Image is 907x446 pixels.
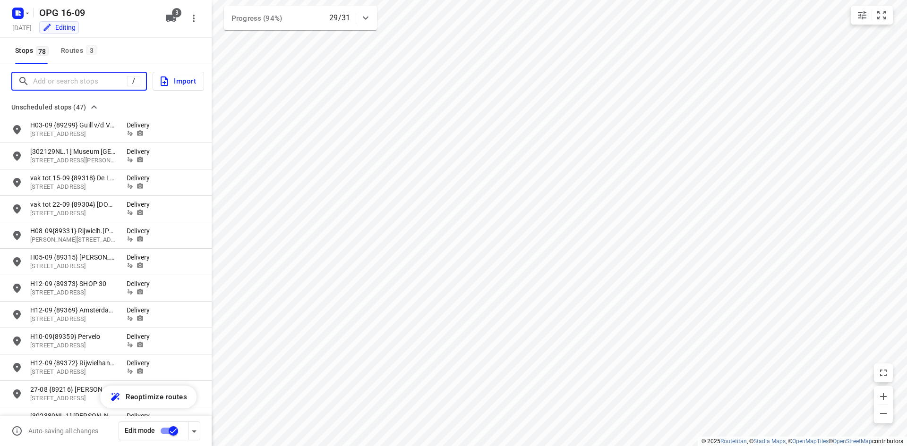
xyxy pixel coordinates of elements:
p: Steenstraat 37, 4561AR, Hulst, NL [30,156,117,165]
h5: Project date [9,22,35,33]
p: [302129NL.1] Museum Huist 's-Landsh [30,147,117,156]
div: Driver app settings [188,425,200,437]
a: Stadia Maps [753,438,786,445]
input: Add or search stops [33,74,127,89]
p: vak tot 22-09 {89304} FixFiets.nl [30,200,117,209]
button: More [184,9,203,28]
a: Import [147,72,204,91]
span: 78 [36,46,49,56]
p: Elandsgracht 110, 1016VA, Amsterdam, NL [30,368,117,377]
span: Progress (94%) [231,14,282,23]
p: Stevinweg 2, 3891EA, Zeewolde, NL [30,183,117,192]
p: H03-09 {89299} Guill v/d Ven Fietsspecialist [30,120,117,130]
h5: OPG 16-09 [35,5,158,20]
p: H10-09{89359} Pervelo [30,332,117,341]
p: Auto-saving all changes [28,427,98,435]
p: H12-09 {89372} Rijwielhandel Comman [30,358,117,368]
p: Delivery [127,385,155,394]
p: [302389NL.1] [PERSON_NAME] [30,411,117,421]
span: Import [159,75,196,87]
p: Delivery [127,120,155,130]
p: Delivery [127,279,155,288]
p: Molenstraat 12, 2181JB, Hillegom, NL [30,262,117,271]
p: Heuvelstraat 141, 5038SM, Tilburg, NL [30,130,117,139]
p: 29/31 [329,12,350,24]
p: Delivery [127,332,155,341]
div: / [127,76,140,86]
p: Delivery [127,226,155,236]
p: H12-09 {89369} Amsterdamse Fietswinkel West B.V. [30,305,117,315]
span: 3 [172,8,181,17]
div: Routes [61,45,100,57]
p: H05-09 {89315} H.Mulder &amp;amp;amp; Zoon [30,252,117,262]
p: H12-09 {89373} SHOP 30 [30,279,117,288]
span: Stops [15,45,51,57]
span: Unscheduled stops (47) [11,101,86,113]
span: Edit mode [125,427,155,434]
div: small contained button group [851,6,893,25]
a: OpenStreetMap [833,438,872,445]
a: Routetitan [720,438,747,445]
div: Editing [43,23,76,32]
a: OpenMapTiles [792,438,829,445]
p: Kotter 3, 3232CN, Brielle, NL [30,209,117,218]
p: Delivery [127,252,155,262]
button: Map settings [853,6,872,25]
span: Reoptimize routes [126,391,187,403]
p: Delivery [127,173,155,183]
div: Progress (94%)29/31 [224,6,377,30]
p: Delivery [127,305,155,315]
p: Delivery [127,200,155,209]
p: Haarlemmerstraat 131, 1013EN, Amsterdam, NL [30,288,117,297]
p: Molenstraat 12, 2181JB, Hillegom, NL [30,394,117,403]
button: Reoptimize routes [100,386,197,408]
p: Delivery [127,147,155,156]
button: Unscheduled stops (47) [8,101,102,113]
p: [STREET_ADDRESS] [30,341,117,350]
button: Import [153,72,204,91]
p: vak tot 15-09 {89318} De Leeuw Tweewielers [30,173,117,183]
p: Delivery [127,358,155,368]
p: Delivery [127,411,155,421]
button: 3 [162,9,180,28]
span: 3 [86,45,97,55]
li: © 2025 , © , © © contributors [702,438,903,445]
p: Lange Noordstraat 53, 4331CH, Middelburg, NL [30,236,117,244]
p: Postjesweg 106, 1057EG, Amsterdam, NL [30,315,117,324]
p: 27-08 {89216} H.Mulder & Zoon [30,385,117,394]
p: H08-09{89331} Rijwielh.Rens Petiet [30,226,117,236]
